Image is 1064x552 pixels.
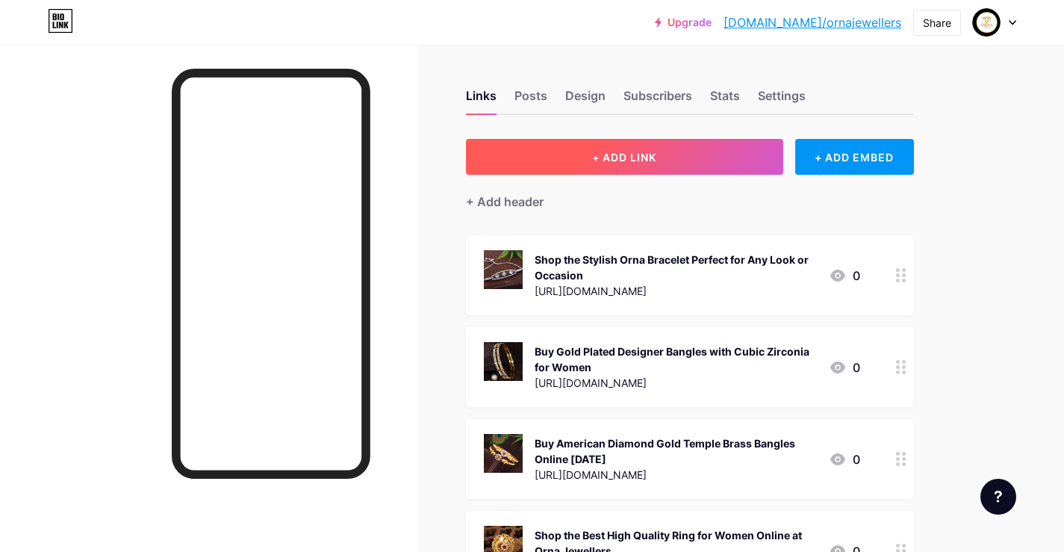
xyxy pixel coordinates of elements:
[724,13,901,31] a: [DOMAIN_NAME]/ornajewellers
[829,267,860,285] div: 0
[795,139,914,175] div: + ADD EMBED
[535,252,817,283] div: Shop the Stylish Orna Bracelet Perfect for Any Look or Occasion
[623,87,692,114] div: Subscribers
[535,375,817,391] div: [URL][DOMAIN_NAME]
[710,87,740,114] div: Stats
[466,139,783,175] button: + ADD LINK
[484,250,523,289] img: Shop the Stylish Orna Bracelet Perfect for Any Look or Occasion
[829,450,860,468] div: 0
[923,15,951,31] div: Share
[484,342,523,381] img: Buy Gold Plated Designer Bangles with Cubic Zirconia for Women
[829,359,860,376] div: 0
[535,467,817,483] div: [URL][DOMAIN_NAME]
[514,87,547,114] div: Posts
[758,87,806,114] div: Settings
[592,151,656,164] span: + ADD LINK
[535,283,817,299] div: [URL][DOMAIN_NAME]
[972,8,1001,37] img: kasubi jewels
[565,87,606,114] div: Design
[484,434,523,473] img: Buy American Diamond Gold Temple Brass Bangles Online Today
[466,87,497,114] div: Links
[535,344,817,375] div: Buy Gold Plated Designer Bangles with Cubic Zirconia for Women
[535,435,817,467] div: Buy American Diamond Gold Temple Brass Bangles Online [DATE]
[466,193,544,211] div: + Add header
[655,16,712,28] a: Upgrade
